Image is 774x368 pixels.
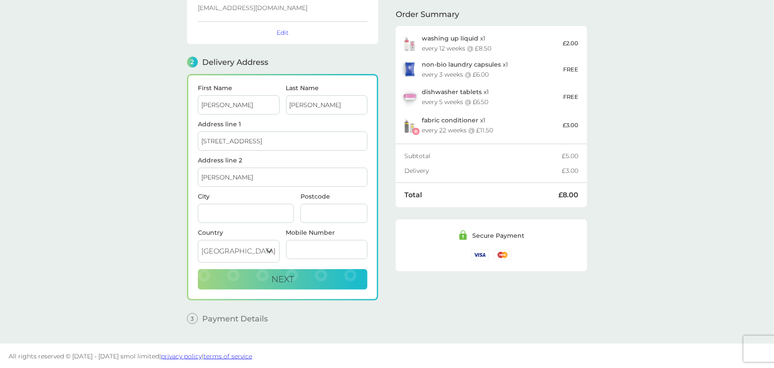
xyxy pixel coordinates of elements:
span: washing up liquid [422,34,478,42]
div: every 5 weeks @ £6.50 [422,99,488,105]
img: /assets/icons/cards/visa.svg [471,250,489,260]
div: £3.00 [562,168,578,174]
span: 3 [187,313,198,324]
p: x 1 [422,117,485,124]
label: City [198,193,294,199]
label: Mobile Number [286,230,368,236]
div: every 12 weeks @ £8.50 [422,45,491,51]
div: Country [198,230,280,236]
span: Delivery Address [202,58,268,66]
p: x 1 [422,35,485,42]
div: Secure Payment [472,233,524,239]
p: £3.00 [563,121,578,130]
p: FREE [563,92,578,101]
div: every 22 weeks @ £11.50 [422,127,493,133]
img: /assets/icons/cards/mastercard.svg [494,250,511,260]
a: terms of service [204,352,252,360]
span: Order Summary [396,10,459,18]
p: x 1 [422,61,508,68]
p: x 1 [422,88,489,95]
label: First Name [198,85,280,91]
div: £8.00 [558,192,578,199]
span: dishwasher tablets [422,88,482,96]
button: Next [198,269,367,290]
div: Subtotal [404,153,562,159]
div: £5.00 [562,153,578,159]
span: fabric conditioner [422,116,478,124]
button: Edit [277,29,289,37]
a: privacy policy [161,352,202,360]
label: Address line 1 [198,121,367,127]
p: £2.00 [563,39,578,48]
span: Payment Details [202,315,268,323]
div: Total [404,192,558,199]
span: [EMAIL_ADDRESS][DOMAIN_NAME] [198,4,307,12]
label: Last Name [286,85,368,91]
p: FREE [563,65,578,74]
label: Address line 2 [198,157,367,163]
span: 2 [187,57,198,68]
span: non-bio laundry capsules [422,61,501,68]
label: Postcode [300,193,367,199]
div: every 3 weeks @ £6.00 [422,71,489,78]
span: Next [271,274,294,284]
div: Delivery [404,168,562,174]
